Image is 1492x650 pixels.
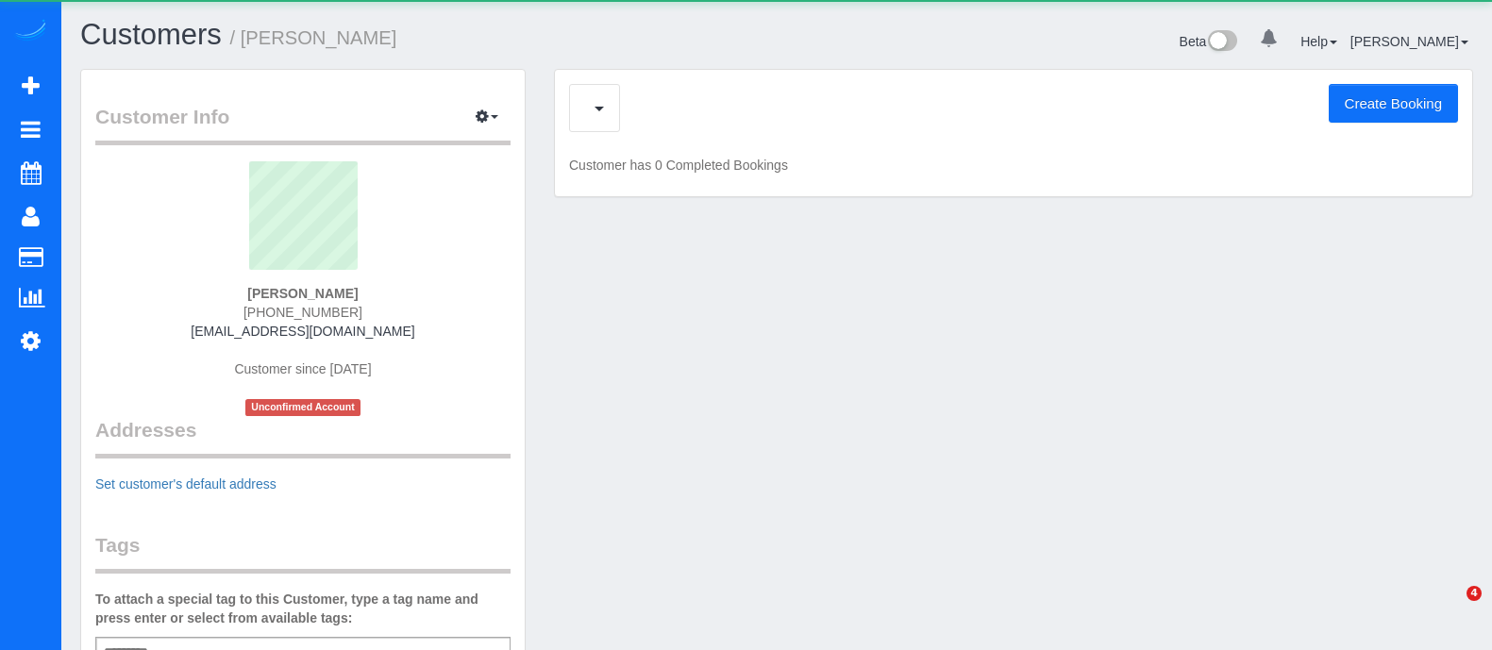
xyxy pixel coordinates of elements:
strong: [PERSON_NAME] [247,286,358,301]
a: Customers [80,18,222,51]
span: Unconfirmed Account [245,399,360,415]
a: [PERSON_NAME] [1350,34,1468,49]
a: Beta [1180,34,1238,49]
legend: Tags [95,531,511,574]
legend: Customer Info [95,103,511,145]
iframe: Intercom live chat [1428,586,1473,631]
a: Set customer's default address [95,476,277,492]
img: New interface [1206,30,1237,55]
img: Automaid Logo [11,19,49,45]
label: To attach a special tag to this Customer, type a tag name and press enter or select from availabl... [95,590,511,627]
span: 4 [1467,586,1482,601]
p: Customer has 0 Completed Bookings [569,156,1458,175]
span: Customer since [DATE] [234,361,371,376]
span: [PHONE_NUMBER] [243,305,362,320]
a: [EMAIL_ADDRESS][DOMAIN_NAME] [191,324,414,339]
small: / [PERSON_NAME] [230,27,397,48]
button: Create Booking [1329,84,1458,124]
a: Help [1300,34,1337,49]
